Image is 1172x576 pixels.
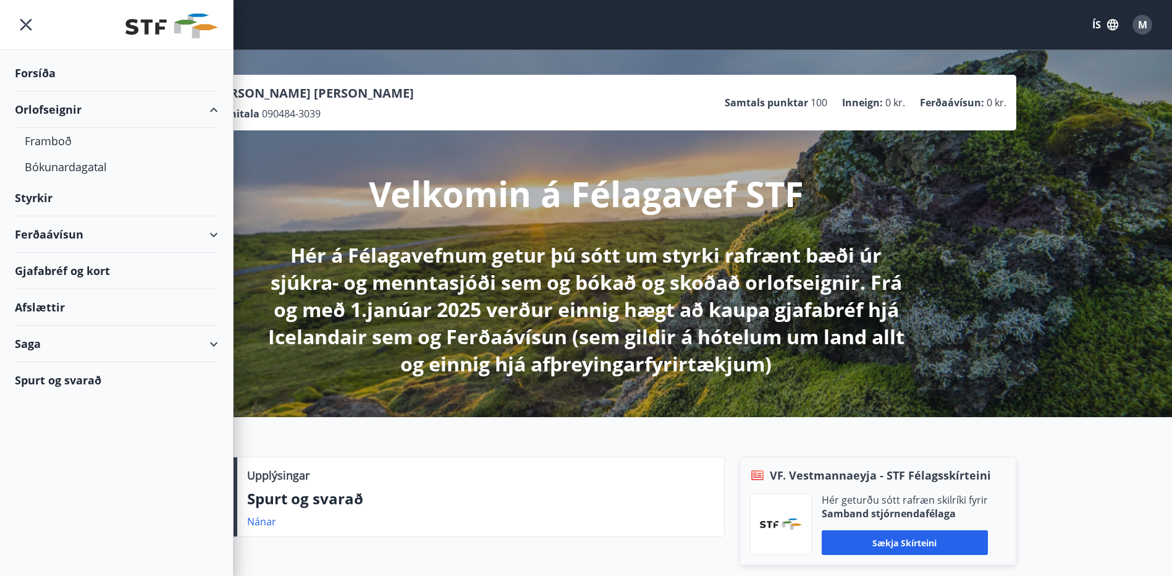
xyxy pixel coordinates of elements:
[15,362,218,398] div: Spurt og svarað
[15,14,37,36] button: menu
[822,493,988,507] p: Hér geturðu sótt rafræn skilríki fyrir
[1086,14,1125,36] button: ÍS
[725,96,808,109] p: Samtals punktar
[987,96,1006,109] span: 0 kr.
[15,55,218,91] div: Forsíða
[1138,18,1147,32] span: M
[920,96,984,109] p: Ferðaávísun :
[247,467,310,483] p: Upplýsingar
[260,242,913,378] p: Hér á Félagavefnum getur þú sótt um styrki rafrænt bæði úr sjúkra- og menntasjóði sem og bókað og...
[262,107,321,121] span: 090484-3039
[842,96,883,109] p: Inneign :
[247,488,714,509] p: Spurt og svarað
[15,91,218,128] div: Orlofseignir
[15,180,218,216] div: Styrkir
[247,515,276,528] a: Nánar
[15,289,218,326] div: Afslættir
[1128,10,1157,40] button: M
[770,467,991,483] span: VF. Vestmannaeyja - STF Félagsskírteini
[822,530,988,555] button: Sækja skírteini
[885,96,905,109] span: 0 kr.
[15,216,218,253] div: Ferðaávísun
[369,170,804,217] p: Velkomin á Félagavef STF
[811,96,827,109] span: 100
[211,85,414,102] p: [PERSON_NAME] [PERSON_NAME]
[25,154,208,180] div: Bókunardagatal
[211,107,259,121] p: Kennitala
[125,14,218,38] img: union_logo
[15,253,218,289] div: Gjafabréf og kort
[15,326,218,362] div: Saga
[822,507,988,520] p: Samband stjórnendafélaga
[25,128,208,154] div: Framboð
[760,519,802,530] img: vjCaq2fThgY3EUYqSgpjEiBg6WP39ov69hlhuPVN.png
